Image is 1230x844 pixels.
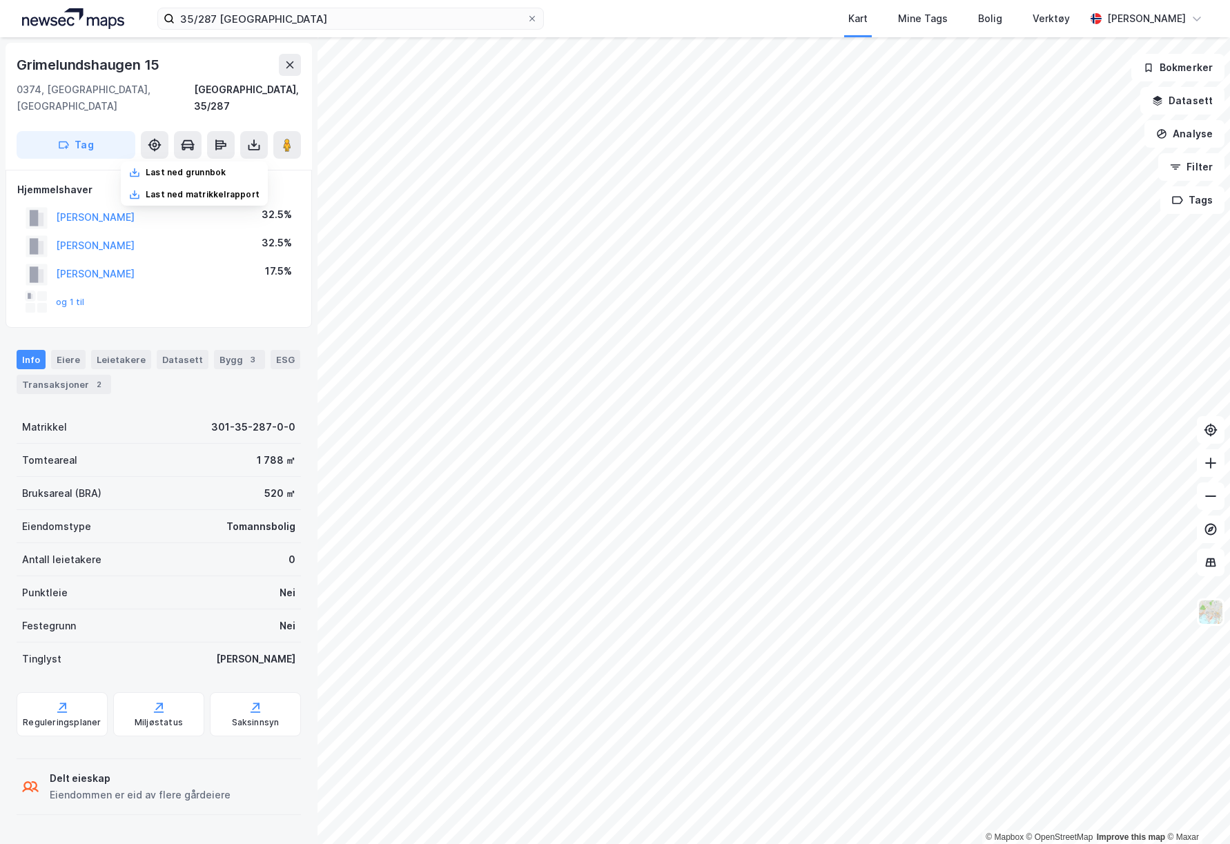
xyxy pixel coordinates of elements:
div: 1 788 ㎡ [257,452,295,469]
div: Verktøy [1033,10,1070,27]
iframe: Chat Widget [1161,778,1230,844]
div: Tinglyst [22,651,61,667]
div: [PERSON_NAME] [216,651,295,667]
div: ESG [271,350,300,369]
div: Last ned matrikkelrapport [146,189,260,200]
div: 0 [289,551,295,568]
div: Kart [848,10,868,27]
div: Tomteareal [22,452,77,469]
div: 3 [246,353,260,366]
div: Bolig [978,10,1002,27]
div: [PERSON_NAME] [1107,10,1186,27]
div: [GEOGRAPHIC_DATA], 35/287 [194,81,301,115]
div: Reguleringsplaner [23,717,101,728]
button: Tags [1160,186,1224,214]
div: Miljøstatus [135,717,183,728]
div: Hjemmelshaver [17,181,300,198]
div: Last ned grunnbok [146,167,226,178]
div: Datasett [157,350,208,369]
div: Mine Tags [898,10,948,27]
div: Leietakere [91,350,151,369]
button: Filter [1158,153,1224,181]
img: Z [1198,599,1224,625]
div: Grimelundshaugen 15 [17,54,162,76]
button: Analyse [1144,120,1224,148]
div: 32.5% [262,235,292,251]
div: 0374, [GEOGRAPHIC_DATA], [GEOGRAPHIC_DATA] [17,81,194,115]
div: Info [17,350,46,369]
button: Tag [17,131,135,159]
div: 520 ㎡ [264,485,295,502]
div: Bygg [214,350,265,369]
a: OpenStreetMap [1026,832,1093,842]
img: logo.a4113a55bc3d86da70a041830d287a7e.svg [22,8,124,29]
div: Punktleie [22,585,68,601]
div: 17.5% [265,263,292,279]
a: Mapbox [986,832,1024,842]
div: Transaksjoner [17,375,111,394]
div: 32.5% [262,206,292,223]
div: Nei [280,618,295,634]
div: Nei [280,585,295,601]
div: Eiere [51,350,86,369]
div: Kontrollprogram for chat [1161,778,1230,844]
div: Bruksareal (BRA) [22,485,101,502]
div: 2 [92,377,106,391]
div: Eiendomstype [22,518,91,535]
div: Festegrunn [22,618,76,634]
div: 301-35-287-0-0 [211,419,295,435]
a: Improve this map [1097,832,1165,842]
input: Søk på adresse, matrikkel, gårdeiere, leietakere eller personer [175,8,527,29]
div: Matrikkel [22,419,67,435]
div: Eiendommen er eid av flere gårdeiere [50,787,231,803]
button: Bokmerker [1131,54,1224,81]
div: Tomannsbolig [226,518,295,535]
button: Datasett [1140,87,1224,115]
div: Saksinnsyn [232,717,280,728]
div: Antall leietakere [22,551,101,568]
div: Delt eieskap [50,770,231,787]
